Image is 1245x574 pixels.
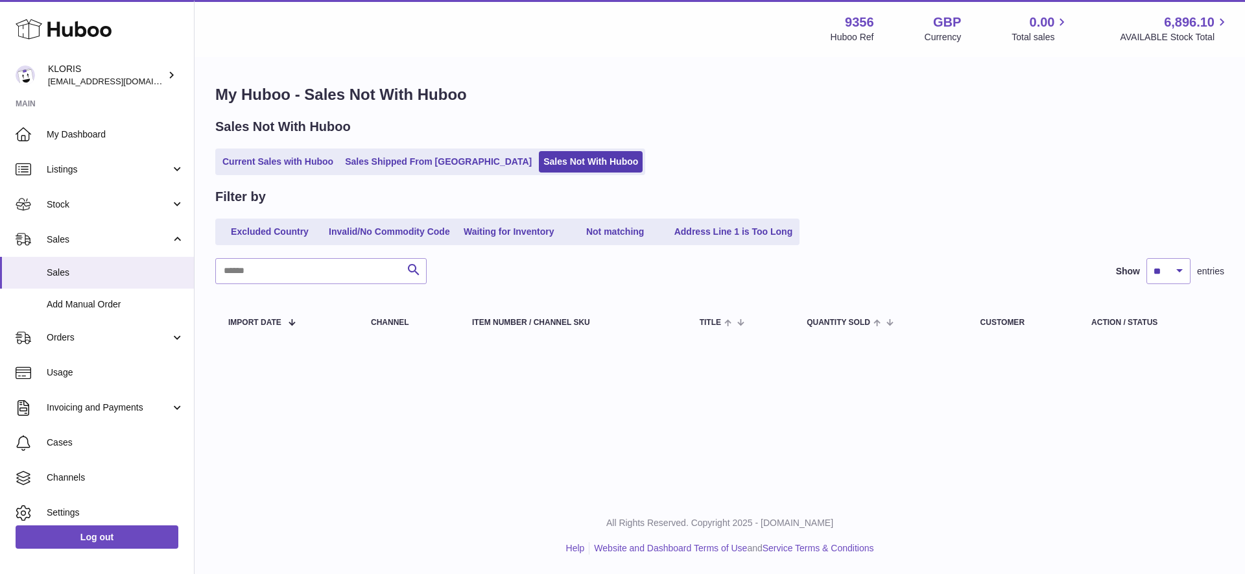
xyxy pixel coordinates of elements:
span: [EMAIL_ADDRESS][DOMAIN_NAME] [48,76,191,86]
a: Excluded Country [218,221,322,243]
a: Not matching [563,221,667,243]
span: Sales [47,233,171,246]
div: Customer [980,318,1065,327]
a: Current Sales with Huboo [218,151,338,173]
span: Title [700,318,721,327]
p: All Rights Reserved. Copyright 2025 - [DOMAIN_NAME] [205,517,1235,529]
span: Listings [47,163,171,176]
h2: Filter by [215,188,266,206]
span: entries [1197,265,1224,278]
a: Service Terms & Conditions [763,543,874,553]
div: Action / Status [1091,318,1211,327]
span: Total sales [1012,31,1069,43]
strong: 9356 [845,14,874,31]
a: 6,896.10 AVAILABLE Stock Total [1120,14,1229,43]
a: Website and Dashboard Terms of Use [594,543,747,553]
span: Cases [47,436,184,449]
div: Item Number / Channel SKU [472,318,674,327]
a: Log out [16,525,178,549]
label: Show [1116,265,1140,278]
span: Import date [228,318,281,327]
a: 0.00 Total sales [1012,14,1069,43]
h2: Sales Not With Huboo [215,118,351,136]
span: Quantity Sold [807,318,870,327]
span: 0.00 [1030,14,1055,31]
div: KLORIS [48,63,165,88]
span: Settings [47,507,184,519]
li: and [589,542,873,555]
span: AVAILABLE Stock Total [1120,31,1229,43]
span: My Dashboard [47,128,184,141]
span: Add Manual Order [47,298,184,311]
a: Sales Shipped From [GEOGRAPHIC_DATA] [340,151,536,173]
span: Usage [47,366,184,379]
a: Address Line 1 is Too Long [670,221,798,243]
a: Invalid/No Commodity Code [324,221,455,243]
img: huboo@kloriscbd.com [16,66,35,85]
span: Invoicing and Payments [47,401,171,414]
div: Huboo Ref [831,31,874,43]
div: Channel [371,318,446,327]
span: Channels [47,472,184,484]
h1: My Huboo - Sales Not With Huboo [215,84,1224,105]
div: Currency [925,31,962,43]
a: Waiting for Inventory [457,221,561,243]
span: Stock [47,198,171,211]
span: Orders [47,331,171,344]
a: Sales Not With Huboo [539,151,643,173]
strong: GBP [933,14,961,31]
a: Help [566,543,585,553]
span: Sales [47,267,184,279]
span: 6,896.10 [1164,14,1215,31]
